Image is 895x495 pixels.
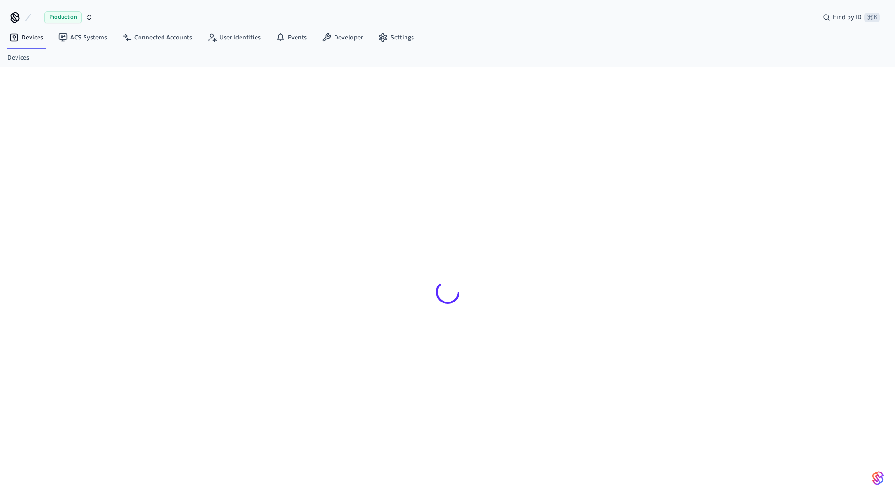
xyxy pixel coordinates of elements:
span: Production [44,11,82,23]
a: Connected Accounts [115,29,200,46]
a: Devices [2,29,51,46]
img: SeamLogoGradient.69752ec5.svg [872,471,884,486]
a: Events [268,29,314,46]
span: ⌘ K [864,13,880,22]
a: Devices [8,53,29,63]
span: Find by ID [833,13,862,22]
div: Find by ID⌘ K [815,9,887,26]
a: Settings [371,29,421,46]
a: ACS Systems [51,29,115,46]
a: Developer [314,29,371,46]
a: User Identities [200,29,268,46]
